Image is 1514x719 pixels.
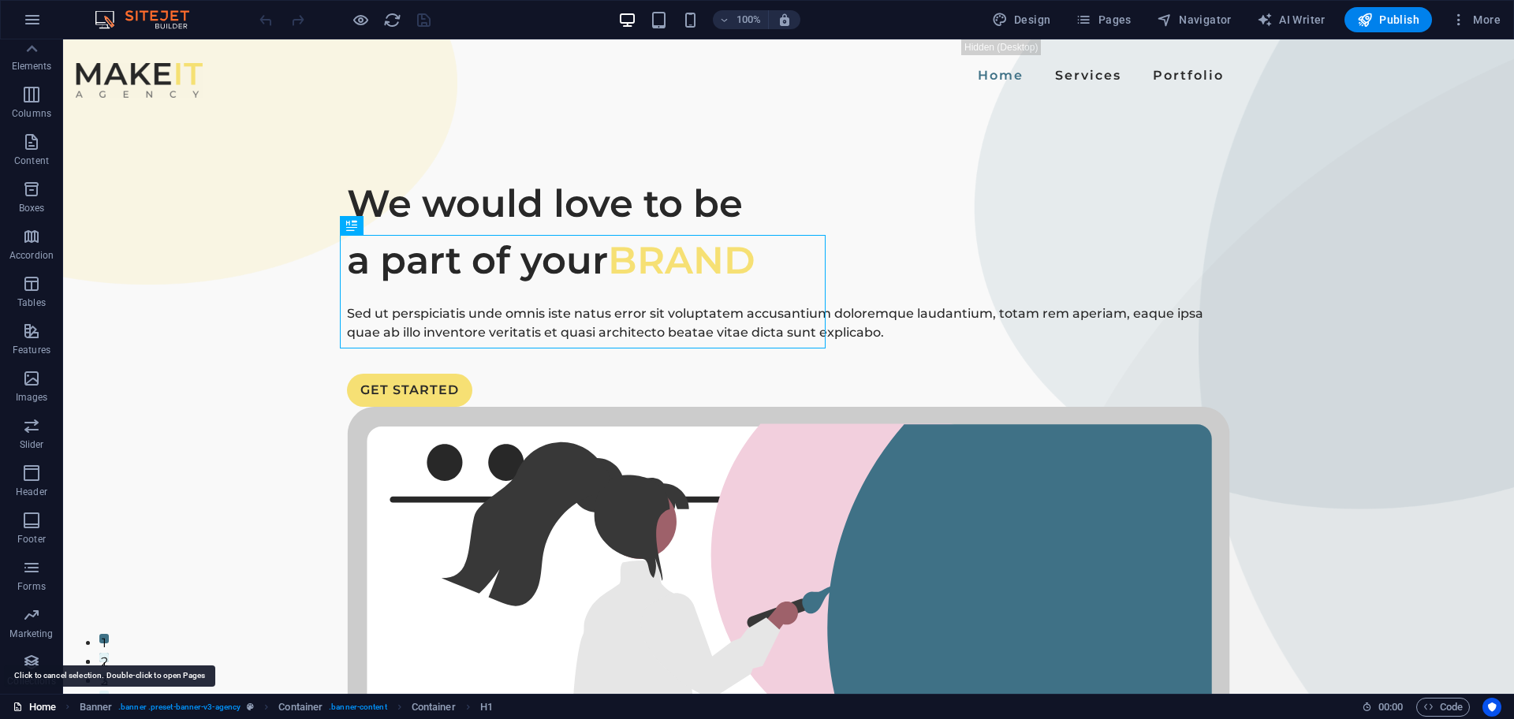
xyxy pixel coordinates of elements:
span: Click to select. Double-click to edit [480,698,493,717]
p: Tables [17,296,46,309]
span: Click to select. Double-click to edit [80,698,113,717]
span: . banner-content [329,698,386,717]
p: Columns [12,107,51,120]
span: . banner .preset-banner-v3-agency [118,698,241,717]
p: Accordion [9,249,54,262]
p: Header [16,486,47,498]
p: Content [14,155,49,167]
p: Footer [17,533,46,546]
nav: breadcrumb [80,698,493,717]
h6: Session time [1362,698,1404,717]
span: Click to select. Double-click to edit [278,698,323,717]
span: More [1451,12,1501,28]
span: 00 00 [1378,698,1403,717]
span: : [1389,701,1392,713]
a: Home [13,698,56,717]
p: Forms [17,580,46,593]
p: Elements [12,60,52,73]
button: Usercentrics [1482,698,1501,717]
span: Click to select. Double-click to edit [412,698,456,717]
p: Collections [7,675,55,687]
iframe: To enrich screen reader interactions, please activate Accessibility in Grammarly extension settings [63,39,1514,694]
button: Code [1416,698,1470,717]
p: Images [16,391,48,404]
button: More [1445,7,1507,32]
span: Code [1423,698,1463,717]
i: This element is a customizable preset [247,702,254,711]
p: Boxes [19,202,45,214]
p: Features [13,344,50,356]
p: Marketing [9,628,53,640]
p: Slider [20,438,44,451]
